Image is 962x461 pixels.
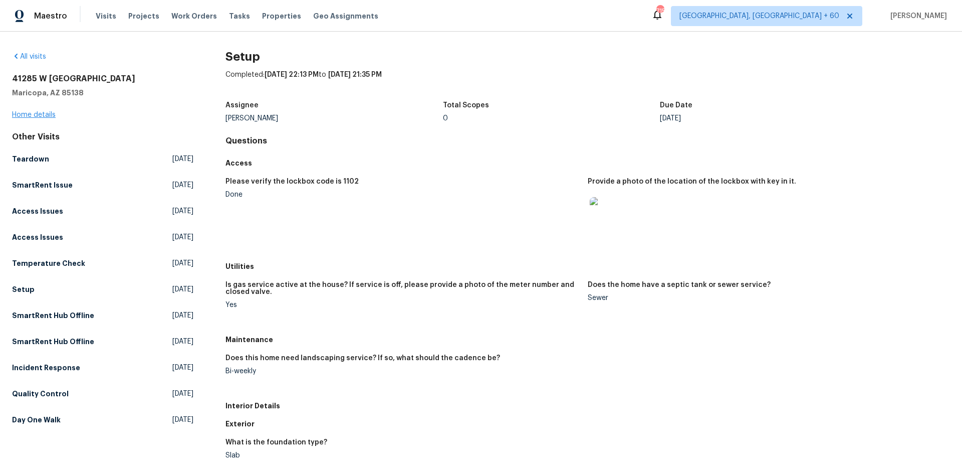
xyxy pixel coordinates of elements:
span: Work Orders [171,11,217,21]
span: Maestro [34,11,67,21]
h5: Maintenance [225,335,950,345]
h5: Due Date [660,102,692,109]
a: SmartRent Hub Offline[DATE] [12,333,193,351]
h5: Access Issues [12,206,63,216]
a: Day One Walk[DATE] [12,411,193,429]
div: Bi-weekly [225,368,580,375]
span: [DATE] [172,311,193,321]
div: Slab [225,452,580,459]
h2: 41285 W [GEOGRAPHIC_DATA] [12,74,193,84]
h5: Day One Walk [12,415,61,425]
span: [DATE] 22:13 PM [265,71,319,78]
h5: Temperature Check [12,258,85,268]
h5: Teardown [12,154,49,164]
span: [DATE] [172,206,193,216]
a: Access Issues[DATE] [12,228,193,246]
a: Setup[DATE] [12,280,193,298]
h5: Please verify the lockbox code is 1102 [225,178,359,185]
h5: SmartRent Hub Offline [12,311,94,321]
span: Geo Assignments [313,11,378,21]
div: Done [225,191,580,198]
span: Visits [96,11,116,21]
a: Incident Response[DATE] [12,359,193,377]
a: SmartRent Hub Offline[DATE] [12,306,193,325]
span: Projects [128,11,159,21]
h5: Is gas service active at the house? If service is off, please provide a photo of the meter number... [225,281,580,295]
div: Completed: to [225,70,950,96]
h5: Does this home need landscaping service? If so, what should the cadence be? [225,355,500,362]
a: Teardown[DATE] [12,150,193,168]
h5: Access [225,158,950,168]
span: [DATE] [172,389,193,399]
h5: Incident Response [12,363,80,373]
div: [DATE] [660,115,877,122]
a: All visits [12,53,46,60]
span: [DATE] [172,258,193,268]
a: Home details [12,111,56,118]
span: [DATE] [172,154,193,164]
span: Properties [262,11,301,21]
a: Temperature Check[DATE] [12,254,193,272]
a: Access Issues[DATE] [12,202,193,220]
span: [GEOGRAPHIC_DATA], [GEOGRAPHIC_DATA] + 60 [679,11,839,21]
h5: Provide a photo of the location of the lockbox with key in it. [588,178,796,185]
h5: Utilities [225,261,950,271]
div: Yes [225,301,580,309]
h5: Exterior [225,419,950,429]
div: Sewer [588,294,942,301]
span: [PERSON_NAME] [886,11,947,21]
div: 715 [656,6,663,16]
h5: SmartRent Issue [12,180,73,190]
h5: Does the home have a septic tank or sewer service? [588,281,771,288]
span: [DATE] [172,232,193,242]
h5: Assignee [225,102,259,109]
h5: Setup [12,284,35,294]
span: [DATE] [172,415,193,425]
h5: Access Issues [12,232,63,242]
h5: Total Scopes [443,102,489,109]
h2: Setup [225,52,950,62]
h4: Questions [225,136,950,146]
h5: SmartRent Hub Offline [12,337,94,347]
h5: Quality Control [12,389,69,399]
h5: Interior Details [225,401,950,411]
div: 0 [443,115,660,122]
a: SmartRent Issue[DATE] [12,176,193,194]
div: [PERSON_NAME] [225,115,443,122]
div: Other Visits [12,132,193,142]
span: [DATE] [172,363,193,373]
span: [DATE] [172,337,193,347]
span: [DATE] 21:35 PM [328,71,382,78]
span: [DATE] [172,180,193,190]
span: Tasks [229,13,250,20]
a: Quality Control[DATE] [12,385,193,403]
h5: What is the foundation type? [225,439,327,446]
h5: Maricopa, AZ 85138 [12,88,193,98]
span: [DATE] [172,284,193,294]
